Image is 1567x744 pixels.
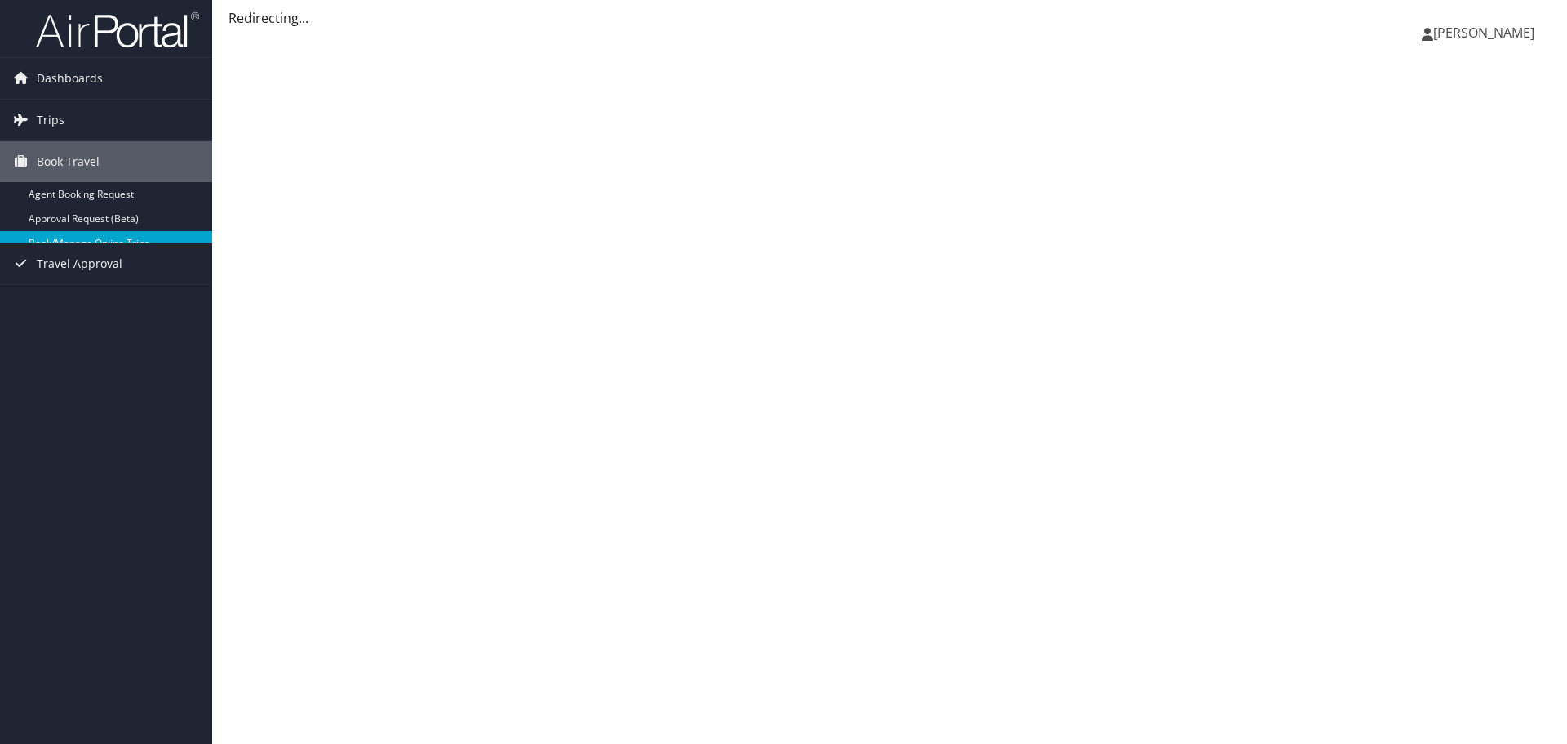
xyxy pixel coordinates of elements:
[1422,8,1551,57] a: [PERSON_NAME]
[37,243,122,284] span: Travel Approval
[229,8,1551,28] div: Redirecting...
[36,11,199,49] img: airportal-logo.png
[1433,24,1534,42] span: [PERSON_NAME]
[37,100,64,140] span: Trips
[37,141,100,182] span: Book Travel
[37,58,103,99] span: Dashboards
